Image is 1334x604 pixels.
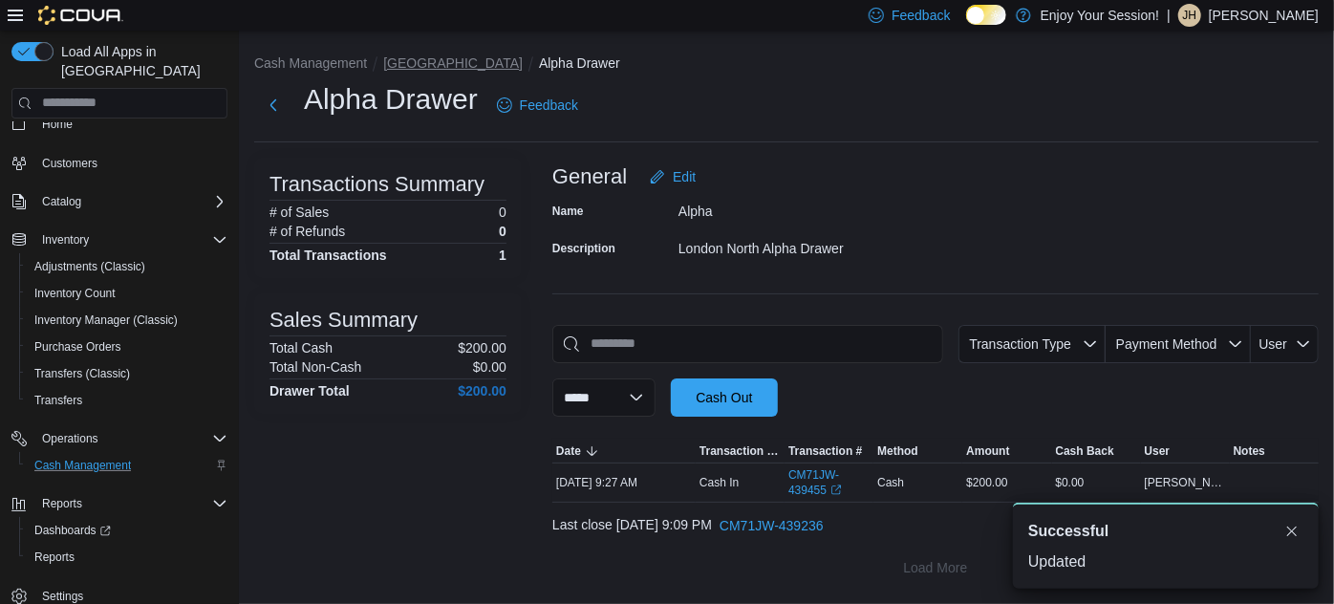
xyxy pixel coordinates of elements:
[34,190,227,213] span: Catalog
[19,517,235,544] a: Dashboards
[552,440,696,463] button: Date
[877,475,904,490] span: Cash
[42,431,98,446] span: Operations
[34,339,121,355] span: Purchase Orders
[34,228,227,251] span: Inventory
[873,440,962,463] button: Method
[696,440,785,463] button: Transaction Type
[673,167,696,186] span: Edit
[34,112,227,136] span: Home
[4,425,235,452] button: Operations
[19,452,235,479] button: Cash Management
[269,309,418,332] h3: Sales Summary
[552,204,584,219] label: Name
[520,96,578,115] span: Feedback
[27,282,123,305] a: Inventory Count
[304,80,478,119] h1: Alpha Drawer
[27,335,129,358] a: Purchase Orders
[34,427,106,450] button: Operations
[1052,471,1141,494] div: $0.00
[19,280,235,307] button: Inventory Count
[877,443,918,459] span: Method
[958,325,1106,363] button: Transaction Type
[720,516,824,535] span: CM71JW-439236
[966,25,967,26] span: Dark Mode
[27,389,90,412] a: Transfers
[27,362,138,385] a: Transfers (Classic)
[269,205,329,220] h6: # of Sales
[34,427,227,450] span: Operations
[1106,325,1251,363] button: Payment Method
[34,393,82,408] span: Transfers
[1052,440,1141,463] button: Cash Back
[27,255,153,278] a: Adjustments (Classic)
[19,360,235,387] button: Transfers (Classic)
[34,152,105,175] a: Customers
[699,443,781,459] span: Transaction Type
[19,544,235,571] button: Reports
[34,151,227,175] span: Customers
[642,158,703,196] button: Edit
[27,362,227,385] span: Transfers (Classic)
[27,546,82,569] a: Reports
[27,309,185,332] a: Inventory Manager (Classic)
[678,233,935,256] div: London North Alpha Drawer
[27,282,227,305] span: Inventory Count
[699,475,739,490] p: Cash In
[34,366,130,381] span: Transfers (Classic)
[892,6,950,25] span: Feedback
[552,325,943,363] input: This is a search bar. As you type, the results lower in the page will automatically filter.
[27,454,227,477] span: Cash Management
[552,241,615,256] label: Description
[539,55,620,71] button: Alpha Drawer
[499,248,506,263] h4: 1
[34,286,116,301] span: Inventory Count
[269,173,484,196] h3: Transactions Summary
[1056,443,1114,459] span: Cash Back
[1028,550,1303,573] div: Updated
[19,334,235,360] button: Purchase Orders
[499,205,506,220] p: 0
[42,496,82,511] span: Reports
[1116,336,1217,352] span: Payment Method
[552,471,696,494] div: [DATE] 9:27 AM
[678,196,935,219] div: Alpha
[34,228,97,251] button: Inventory
[904,558,968,577] span: Load More
[34,523,111,538] span: Dashboards
[552,165,627,188] h3: General
[4,188,235,215] button: Catalog
[269,359,362,375] h6: Total Non-Cash
[1041,4,1160,27] p: Enjoy Your Session!
[27,255,227,278] span: Adjustments (Classic)
[1183,4,1197,27] span: JH
[42,194,81,209] span: Catalog
[27,519,118,542] a: Dashboards
[788,467,870,498] a: CM71JW-439455External link
[473,359,506,375] p: $0.00
[4,149,235,177] button: Customers
[4,226,235,253] button: Inventory
[34,259,145,274] span: Adjustments (Classic)
[499,224,506,239] p: 0
[19,307,235,334] button: Inventory Manager (Classic)
[1234,443,1265,459] span: Notes
[38,6,123,25] img: Cova
[269,248,387,263] h4: Total Transactions
[785,440,873,463] button: Transaction #
[34,458,131,473] span: Cash Management
[458,383,506,399] h4: $200.00
[1178,4,1201,27] div: Justin Hutchings
[19,253,235,280] button: Adjustments (Classic)
[1251,325,1319,363] button: User
[969,336,1071,352] span: Transaction Type
[27,389,227,412] span: Transfers
[966,443,1009,459] span: Amount
[1028,520,1303,543] div: Notification
[1145,443,1171,459] span: User
[1230,440,1319,463] button: Notes
[458,340,506,356] p: $200.00
[966,475,1007,490] span: $200.00
[27,454,139,477] a: Cash Management
[556,443,581,459] span: Date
